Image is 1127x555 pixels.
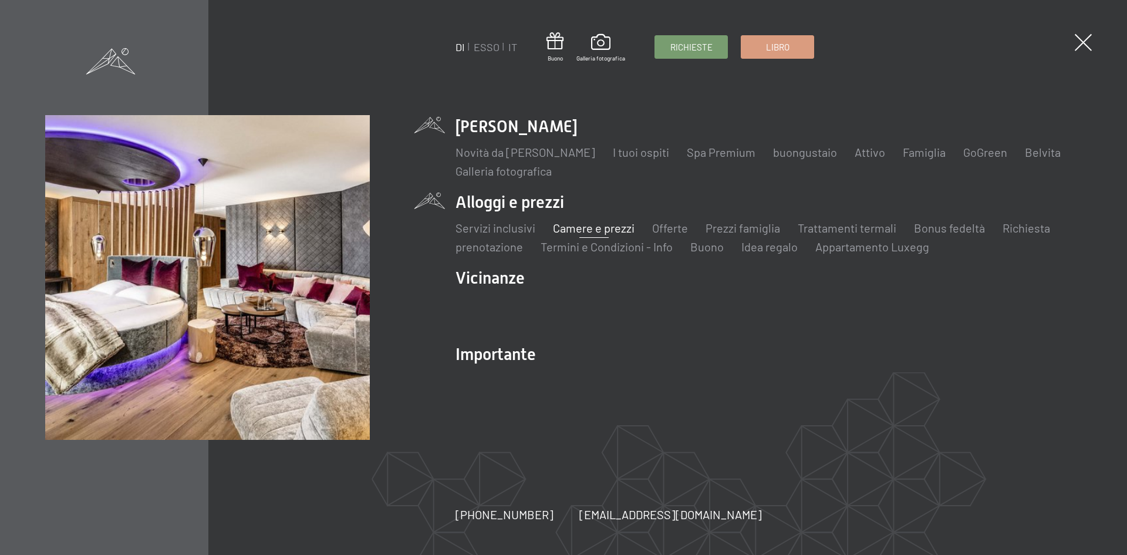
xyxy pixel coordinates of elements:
font: Richieste [670,42,713,52]
a: [EMAIL_ADDRESS][DOMAIN_NAME] [579,506,762,523]
a: Attivo [855,145,885,159]
font: Libro [766,42,789,52]
a: [PHONE_NUMBER] [455,506,554,523]
a: Prezzi famiglia [706,221,780,235]
a: prenotazione [455,240,523,254]
a: Novità da [PERSON_NAME] [455,145,595,159]
a: ESSO [474,41,500,53]
a: GoGreen [963,145,1007,159]
font: [EMAIL_ADDRESS][DOMAIN_NAME] [579,507,762,522]
a: Famiglia [903,145,946,159]
font: Buono [548,55,563,62]
font: [PHONE_NUMBER] [455,507,554,522]
a: Bonus fedeltà [914,221,985,235]
font: Galleria fotografica [576,55,625,62]
a: buongustaio [773,145,837,159]
a: DI [455,41,465,53]
a: Appartamento Luxegg [815,240,929,254]
a: Richiesta [1003,221,1050,235]
a: I tuoi ospiti [613,145,669,159]
a: Buono [546,32,563,62]
a: Buono [690,240,724,254]
a: IT [508,41,517,53]
a: Galleria fotografica [576,34,625,62]
a: Idea regalo [741,240,798,254]
a: Libro [741,36,814,58]
a: Servizi inclusivi [455,221,535,235]
a: Offerte [652,221,688,235]
a: Trattamenti termali [798,221,896,235]
a: Spa Premium [687,145,755,159]
a: Termini e Condizioni - Info [541,240,673,254]
a: Camere e prezzi [553,221,635,235]
a: Richieste [655,36,727,58]
a: Belvita [1025,145,1061,159]
a: Galleria fotografica [455,164,552,178]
